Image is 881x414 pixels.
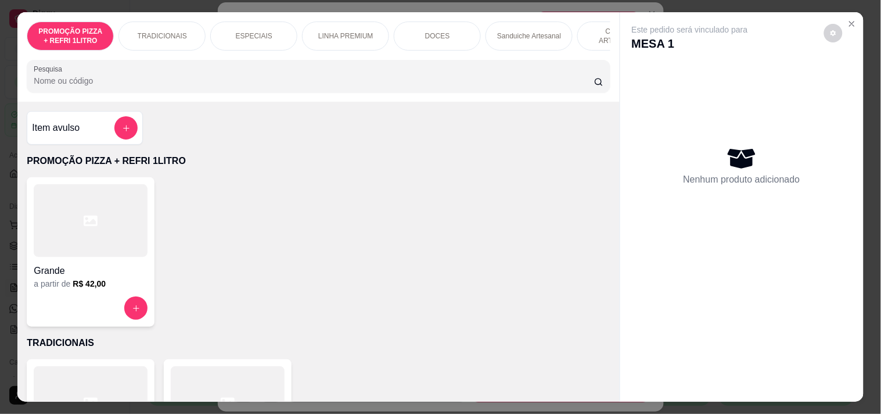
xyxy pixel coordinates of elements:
p: LINHA PREMIUM [318,31,373,41]
p: Nenhum produto adicionado [684,173,800,187]
p: MESA 1 [632,35,748,52]
button: add-separate-item [114,116,138,140]
input: Pesquisa [34,75,594,87]
p: Este pedido será vinculado para [632,24,748,35]
h4: Item avulso [32,121,80,135]
p: TRADICIONAIS [138,31,187,41]
p: COMBOS ARTESANAIS [587,27,655,45]
p: Sanduiche Artesanal [497,31,561,41]
button: Close [843,15,861,33]
div: a partir de [34,278,148,290]
p: TRADICIONAIS [27,336,610,350]
h4: Grande [34,264,148,278]
p: DOCES [425,31,450,41]
p: PROMOÇÃO PIZZA + REFRI 1LITRO [27,154,610,168]
button: decrease-product-quantity [824,24,843,42]
p: ESPECIAIS [236,31,272,41]
label: Pesquisa [34,64,66,74]
button: increase-product-quantity [124,297,148,320]
h6: R$ 42,00 [73,278,106,290]
p: PROMOÇÃO PIZZA + REFRI 1LITRO [37,27,104,45]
